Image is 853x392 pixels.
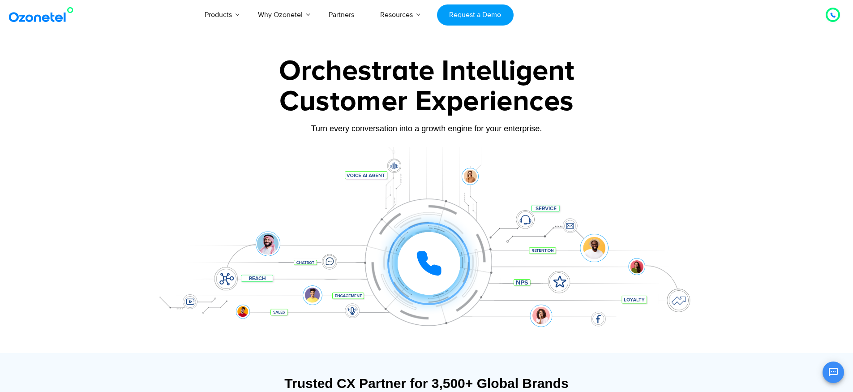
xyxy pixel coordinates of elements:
[437,4,514,26] a: Request a Demo
[147,80,707,123] div: Customer Experiences
[823,362,844,383] button: Open chat
[147,124,707,134] div: Turn every conversation into a growth engine for your enterprise.
[147,57,707,86] div: Orchestrate Intelligent
[151,375,702,391] div: Trusted CX Partner for 3,500+ Global Brands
